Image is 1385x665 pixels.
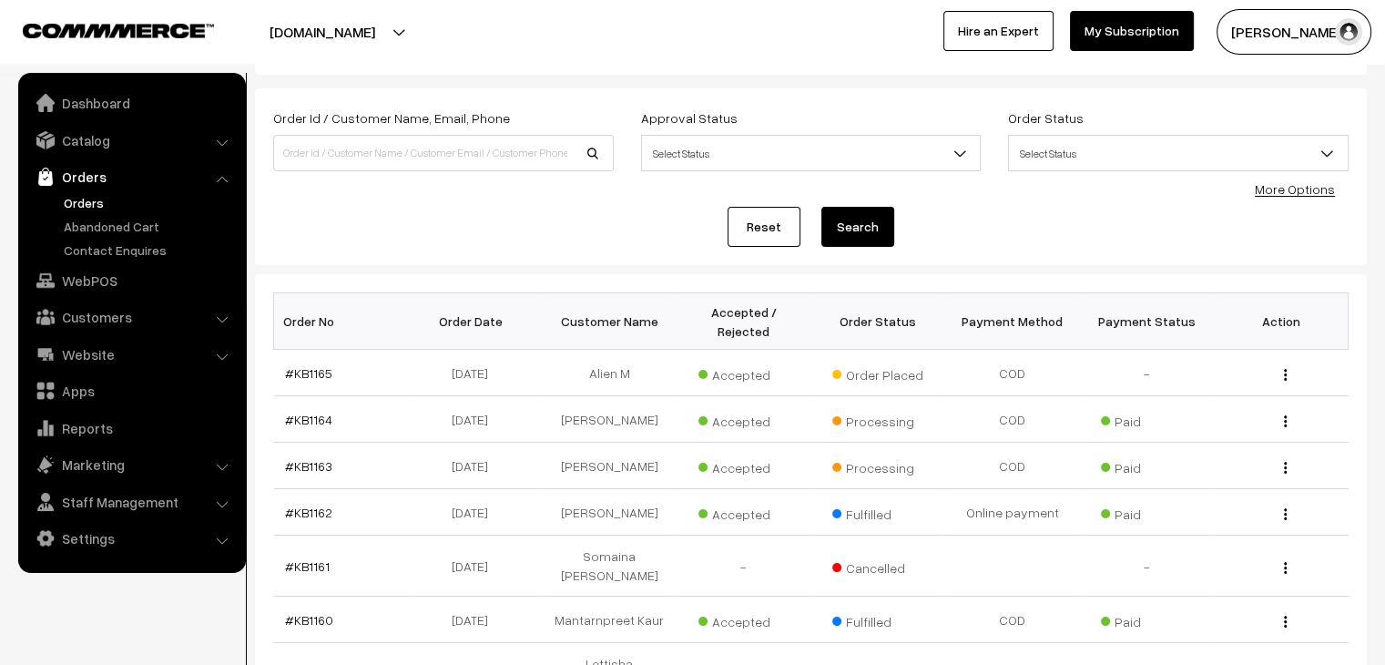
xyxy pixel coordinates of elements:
[945,350,1080,396] td: COD
[59,240,239,260] a: Contact Enquires
[273,108,510,128] label: Order Id / Customer Name, Email, Phone
[543,489,677,536] td: [PERSON_NAME]
[23,24,214,37] img: COMMMERCE
[641,135,982,171] span: Select Status
[1070,11,1194,51] a: My Subscription
[1101,500,1192,524] span: Paid
[945,443,1080,489] td: COD
[1080,536,1215,597] td: -
[1284,369,1287,381] img: Menu
[23,522,239,555] a: Settings
[945,396,1080,443] td: COD
[47,47,200,62] div: Domain: [DOMAIN_NAME]
[1008,135,1349,171] span: Select Status
[1284,562,1287,574] img: Menu
[943,11,1054,51] a: Hire an Expert
[23,87,239,119] a: Dashboard
[69,107,163,119] div: Domain Overview
[23,338,239,371] a: Website
[821,207,894,247] button: Search
[1335,18,1362,46] img: user
[1284,415,1287,427] img: Menu
[408,396,543,443] td: [DATE]
[408,536,543,597] td: [DATE]
[408,443,543,489] td: [DATE]
[1101,454,1192,477] span: Paid
[59,217,239,236] a: Abandoned Cart
[543,536,677,597] td: Somaina [PERSON_NAME]
[642,138,981,169] span: Select Status
[832,608,923,631] span: Fulfilled
[23,264,239,297] a: WebPOS
[285,412,332,427] a: #KB1164
[728,207,800,247] a: Reset
[51,29,89,44] div: v 4.0.25
[23,448,239,481] a: Marketing
[49,106,64,120] img: tab_domain_overview_orange.svg
[543,396,677,443] td: [PERSON_NAME]
[1214,293,1349,350] th: Action
[698,407,789,431] span: Accepted
[543,443,677,489] td: [PERSON_NAME]
[832,500,923,524] span: Fulfilled
[1080,350,1215,396] td: -
[945,597,1080,643] td: COD
[832,554,923,578] span: Cancelled
[408,489,543,536] td: [DATE]
[285,365,332,381] a: #KB1165
[543,293,677,350] th: Customer Name
[274,293,409,350] th: Order No
[1080,293,1215,350] th: Payment Status
[945,293,1080,350] th: Payment Method
[1255,181,1335,197] a: More Options
[698,454,789,477] span: Accepted
[1284,462,1287,474] img: Menu
[698,500,789,524] span: Accepted
[1284,508,1287,520] img: Menu
[23,18,182,40] a: COMMMERCE
[285,558,330,574] a: #KB1161
[811,293,946,350] th: Order Status
[23,160,239,193] a: Orders
[1008,108,1084,128] label: Order Status
[677,293,811,350] th: Accepted / Rejected
[201,107,307,119] div: Keywords by Traffic
[698,608,789,631] span: Accepted
[23,486,239,518] a: Staff Management
[408,597,543,643] td: [DATE]
[698,361,789,384] span: Accepted
[23,301,239,333] a: Customers
[285,505,332,520] a: #KB1162
[23,374,239,407] a: Apps
[181,106,196,120] img: tab_keywords_by_traffic_grey.svg
[29,29,44,44] img: logo_orange.svg
[1101,608,1192,631] span: Paid
[832,454,923,477] span: Processing
[543,350,677,396] td: Alien M
[29,47,44,62] img: website_grey.svg
[1284,616,1287,628] img: Menu
[1101,407,1192,431] span: Paid
[285,458,332,474] a: #KB1163
[945,489,1080,536] td: Online payment
[543,597,677,643] td: Mantarnpreet Kaur
[285,612,333,628] a: #KB1160
[1217,9,1371,55] button: [PERSON_NAME]…
[677,536,811,597] td: -
[832,361,923,384] span: Order Placed
[408,350,543,396] td: [DATE]
[59,193,239,212] a: Orders
[832,407,923,431] span: Processing
[408,293,543,350] th: Order Date
[273,135,614,171] input: Order Id / Customer Name / Customer Email / Customer Phone
[206,9,439,55] button: [DOMAIN_NAME]
[23,412,239,445] a: Reports
[641,108,738,128] label: Approval Status
[1009,138,1348,169] span: Select Status
[23,124,239,157] a: Catalog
